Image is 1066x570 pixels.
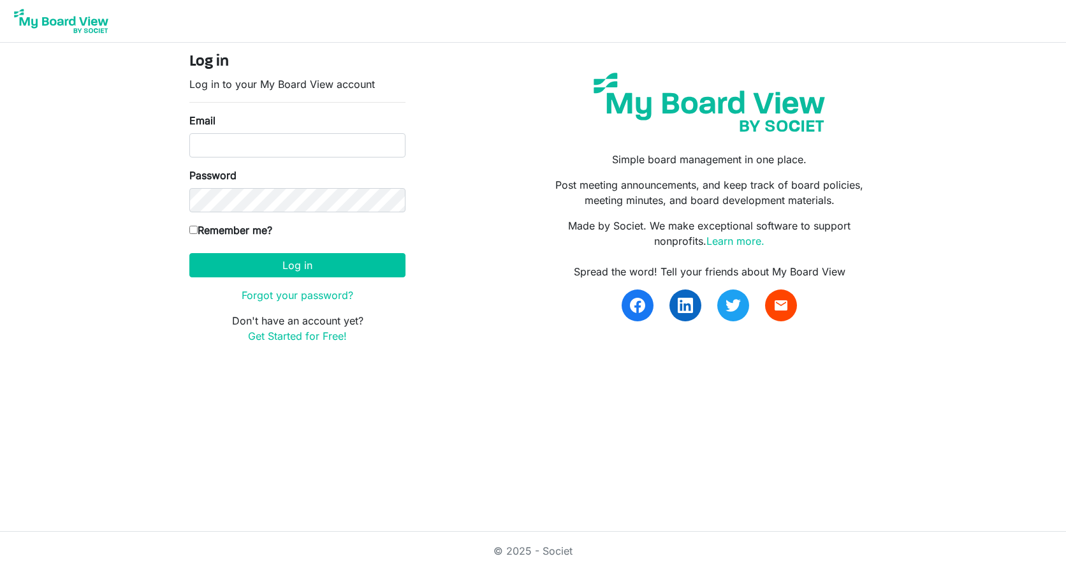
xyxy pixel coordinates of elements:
img: twitter.svg [726,298,741,313]
label: Email [189,113,215,128]
button: Log in [189,253,405,277]
a: Forgot your password? [242,289,353,302]
label: Remember me? [189,223,272,238]
a: © 2025 - Societ [493,544,573,557]
img: my-board-view-societ.svg [584,63,835,142]
a: Get Started for Free! [248,330,347,342]
label: Password [189,168,237,183]
p: Made by Societ. We make exceptional software to support nonprofits. [543,218,877,249]
img: My Board View Logo [10,5,112,37]
p: Don't have an account yet? [189,313,405,344]
img: linkedin.svg [678,298,693,313]
p: Simple board management in one place. [543,152,877,167]
p: Post meeting announcements, and keep track of board policies, meeting minutes, and board developm... [543,177,877,208]
div: Spread the word! Tell your friends about My Board View [543,264,877,279]
p: Log in to your My Board View account [189,77,405,92]
input: Remember me? [189,226,198,234]
img: facebook.svg [630,298,645,313]
a: email [765,289,797,321]
span: email [773,298,789,313]
h4: Log in [189,53,405,71]
a: Learn more. [706,235,764,247]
